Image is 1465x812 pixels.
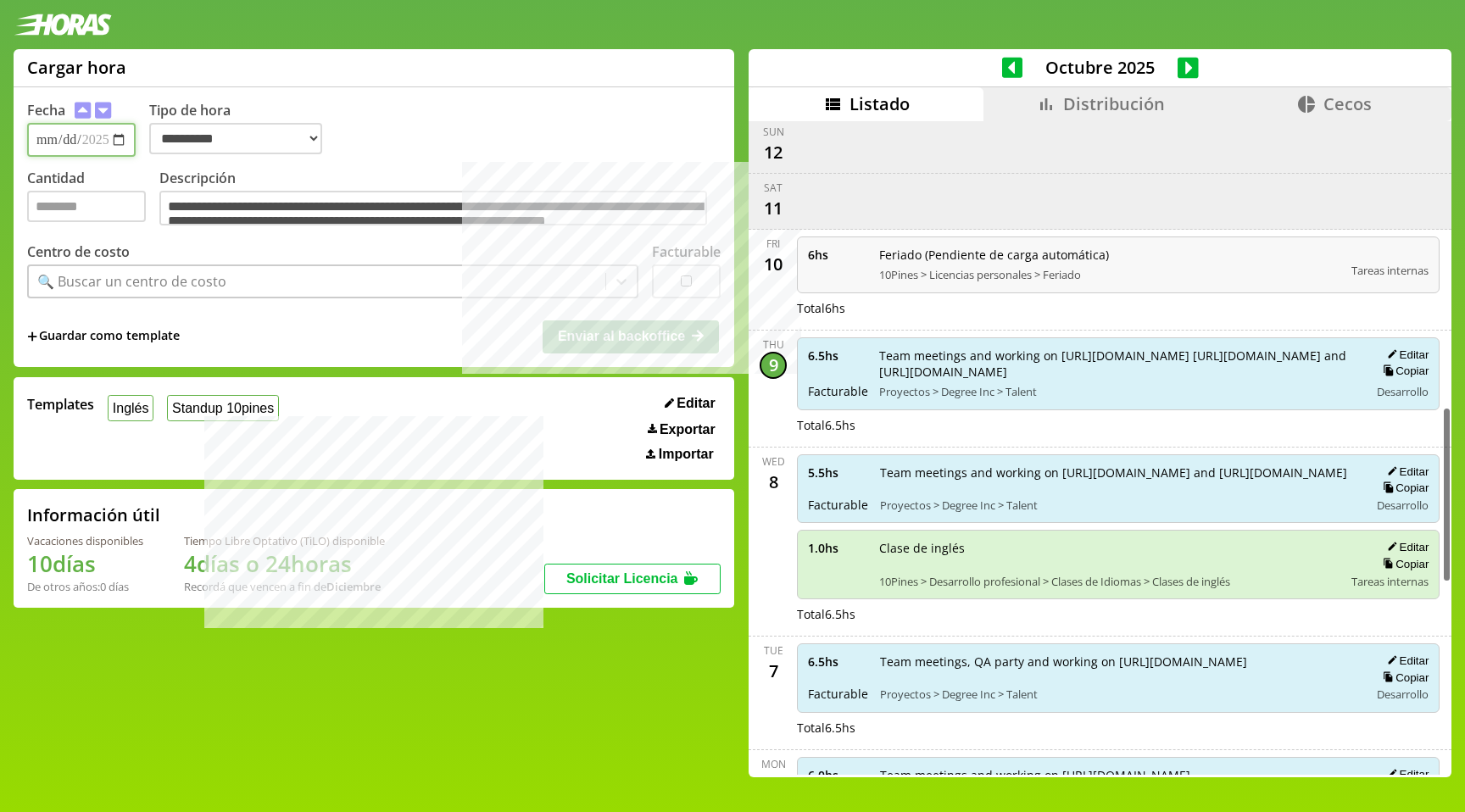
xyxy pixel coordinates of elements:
[808,348,867,364] span: 6.5 hs
[1351,574,1429,589] span: Tareas internas
[880,498,1357,513] span: Proyectos > Degree Inc > Talent
[108,395,153,421] button: Inglés
[1378,670,1429,685] button: Copiar
[764,181,783,195] div: Sat
[880,653,1357,670] span: Team meetings, QA party and working on [URL][DOMAIN_NAME]
[1382,464,1429,479] button: Editar
[763,337,784,352] div: Thu
[27,169,159,231] label: Cantidad
[167,395,279,421] button: Standup 10pines
[797,720,1440,736] div: Total 6.5 hs
[808,540,867,556] span: 1.0 hs
[808,464,868,481] span: 5.5 hs
[660,395,721,412] button: Editar
[760,771,787,798] div: 6
[159,169,721,231] label: Descripción
[184,533,385,548] div: Tiempo Libre Optativo (TiLO) disponible
[808,247,867,263] span: 6 hs
[37,272,226,291] div: 🔍 Buscar un centro de costo
[1323,92,1372,115] span: Cecos
[660,422,716,437] span: Exportar
[880,767,1357,783] span: Team meetings and working on [URL][DOMAIN_NAME]
[27,503,160,526] h2: Información útil
[1382,767,1429,781] button: Editar
[749,121,1451,776] div: scrollable content
[760,139,787,166] div: 12
[879,540,1340,556] span: Clase de inglés
[879,574,1340,589] span: 10Pines > Desarrollo profesional > Clases de Idiomas > Clases de inglés
[566,571,678,586] span: Solicitar Licencia
[149,123,322,154] select: Tipo de hora
[1022,56,1178,79] span: Octubre 2025
[184,579,385,594] div: Recordá que vencen a fin de
[808,497,868,513] span: Facturable
[652,242,721,261] label: Facturable
[808,686,868,702] span: Facturable
[1377,498,1429,513] span: Desarrollo
[1378,557,1429,571] button: Copiar
[184,548,385,579] h1: 4 días o 24 horas
[27,101,65,120] label: Fecha
[808,653,868,670] span: 6.5 hs
[27,395,94,414] span: Templates
[1351,263,1429,278] span: Tareas internas
[880,687,1357,702] span: Proyectos > Degree Inc > Talent
[677,396,715,411] span: Editar
[1382,540,1429,554] button: Editar
[766,236,780,251] div: Fri
[763,125,784,139] div: Sun
[27,327,37,346] span: +
[1382,348,1429,362] button: Editar
[797,417,1440,433] div: Total 6.5 hs
[797,606,1440,622] div: Total 6.5 hs
[27,533,143,548] div: Vacaciones disponibles
[149,101,336,157] label: Tipo de hora
[1377,384,1429,399] span: Desarrollo
[659,447,714,462] span: Importar
[1377,687,1429,702] span: Desarrollo
[849,92,910,115] span: Listado
[27,242,130,261] label: Centro de costo
[27,56,126,79] h1: Cargar hora
[27,191,146,222] input: Cantidad
[760,352,787,379] div: 9
[808,767,868,783] span: 6.0 hs
[27,579,143,594] div: De otros años: 0 días
[27,327,180,346] span: +Guardar como template
[27,548,143,579] h1: 10 días
[879,348,1357,380] span: Team meetings and working on [URL][DOMAIN_NAME] [URL][DOMAIN_NAME] and [URL][DOMAIN_NAME]
[879,267,1340,282] span: 10Pines > Licencias personales > Feriado
[643,421,721,438] button: Exportar
[760,195,787,222] div: 11
[1378,481,1429,495] button: Copiar
[760,469,787,496] div: 8
[879,247,1340,263] span: Feriado (Pendiente de carga automática)
[761,757,786,771] div: Mon
[797,300,1440,316] div: Total 6 hs
[159,191,707,226] textarea: Descripción
[1063,92,1165,115] span: Distribución
[760,251,787,278] div: 10
[1378,364,1429,378] button: Copiar
[879,384,1357,399] span: Proyectos > Degree Inc > Talent
[1382,653,1429,668] button: Editar
[326,579,381,594] b: Diciembre
[764,643,783,658] div: Tue
[760,658,787,685] div: 7
[880,464,1357,481] span: Team meetings and working on [URL][DOMAIN_NAME] and [URL][DOMAIN_NAME]
[544,564,721,594] button: Solicitar Licencia
[808,383,867,399] span: Facturable
[14,14,112,36] img: logotipo
[762,454,785,469] div: Wed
